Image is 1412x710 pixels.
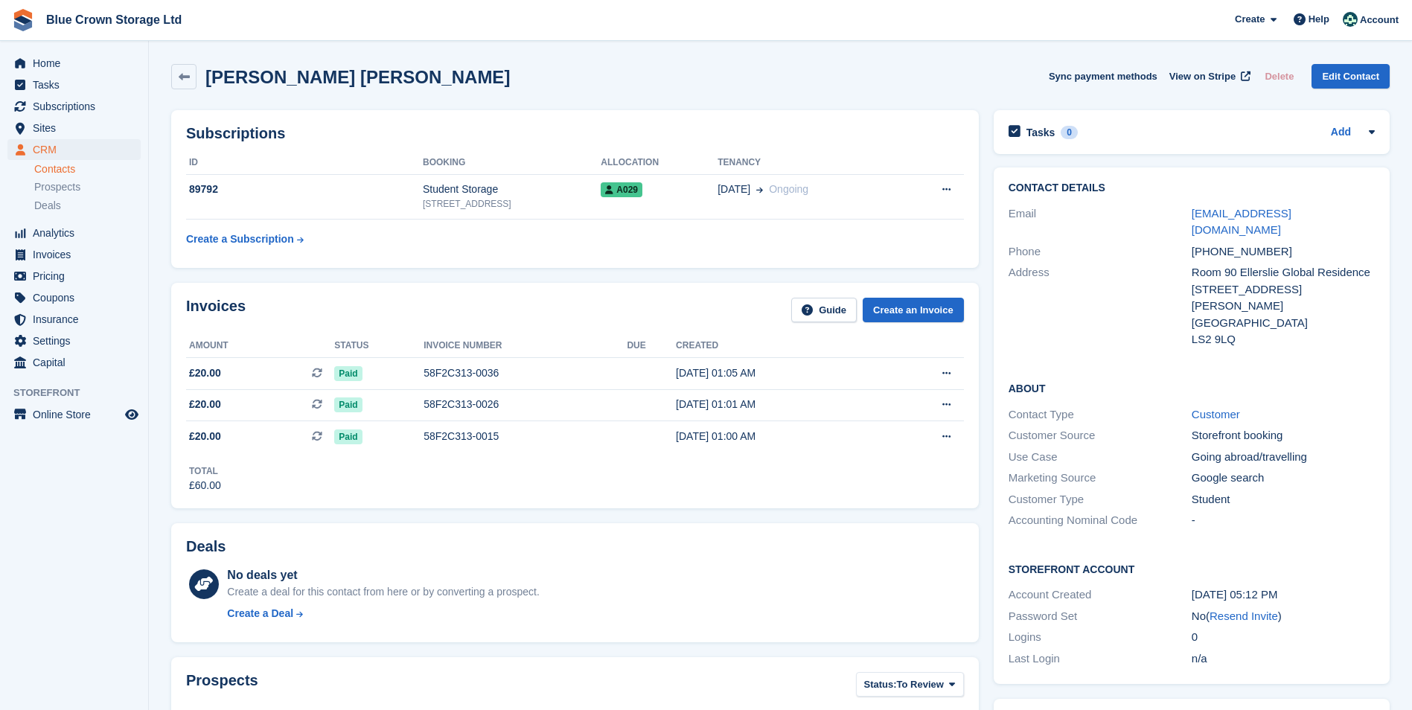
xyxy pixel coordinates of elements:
div: n/a [1192,650,1375,668]
h2: Contact Details [1009,182,1375,194]
div: Storefront booking [1192,427,1375,444]
div: Email [1009,205,1192,239]
span: Ongoing [769,183,808,195]
th: Tenancy [718,151,901,175]
h2: Storefront Account [1009,561,1375,576]
span: Create [1235,12,1265,27]
h2: Subscriptions [186,125,964,142]
img: John Marshall [1343,12,1358,27]
div: Marketing Source [1009,470,1192,487]
div: Going abroad/travelling [1192,449,1375,466]
span: Account [1360,13,1399,28]
a: Prospects [34,179,141,195]
a: menu [7,404,141,425]
a: Resend Invite [1210,610,1278,622]
a: menu [7,74,141,95]
th: Due [627,334,676,358]
div: [STREET_ADDRESS] [423,197,601,211]
a: menu [7,139,141,160]
span: Paid [334,366,362,381]
div: Last Login [1009,650,1192,668]
a: View on Stripe [1163,64,1253,89]
h2: Deals [186,538,226,555]
div: 0 [1192,629,1375,646]
div: [STREET_ADDRESS][PERSON_NAME] [1192,281,1375,315]
a: menu [7,223,141,243]
a: menu [7,287,141,308]
a: Create a Deal [227,606,539,621]
span: Deals [34,199,61,213]
a: Blue Crown Storage Ltd [40,7,188,32]
img: stora-icon-8386f47178a22dfd0bd8f6a31ec36ba5ce8667c1dd55bd0f319d3a0aa187defe.svg [12,9,34,31]
a: menu [7,118,141,138]
a: Guide [791,298,857,322]
div: Accounting Nominal Code [1009,512,1192,529]
span: Prospects [34,180,80,194]
a: Deals [34,198,141,214]
span: Paid [334,397,362,412]
div: Phone [1009,243,1192,260]
h2: Tasks [1026,126,1055,139]
div: 58F2C313-0036 [424,365,627,381]
div: [DATE] 05:12 PM [1192,586,1375,604]
span: ( ) [1206,610,1282,622]
h2: [PERSON_NAME] [PERSON_NAME] [205,67,510,87]
button: Status: To Review [856,672,964,697]
div: Account Created [1009,586,1192,604]
div: Create a Subscription [186,231,294,247]
th: Status [334,334,424,358]
span: Tasks [33,74,122,95]
a: menu [7,330,141,351]
th: Allocation [601,151,718,175]
span: Coupons [33,287,122,308]
span: [DATE] [718,182,750,197]
span: £20.00 [189,397,221,412]
div: Password Set [1009,608,1192,625]
span: Paid [334,429,362,444]
span: To Review [897,677,944,692]
a: menu [7,266,141,287]
span: £20.00 [189,365,221,381]
span: View on Stripe [1169,69,1236,84]
div: [DATE] 01:00 AM [676,429,883,444]
div: [DATE] 01:05 AM [676,365,883,381]
div: Create a Deal [227,606,293,621]
div: Student [1192,491,1375,508]
span: Sites [33,118,122,138]
th: Created [676,334,883,358]
div: 89792 [186,182,423,197]
span: Online Store [33,404,122,425]
span: Capital [33,352,122,373]
a: Contacts [34,162,141,176]
div: [GEOGRAPHIC_DATA] [1192,315,1375,332]
h2: Prospects [186,672,258,700]
div: Logins [1009,629,1192,646]
a: Create a Subscription [186,226,304,253]
span: Pricing [33,266,122,287]
h2: About [1009,380,1375,395]
a: Create an Invoice [863,298,964,322]
a: menu [7,53,141,74]
a: Add [1331,124,1351,141]
a: menu [7,352,141,373]
a: Edit Contact [1312,64,1390,89]
th: Booking [423,151,601,175]
div: Google search [1192,470,1375,487]
span: Settings [33,330,122,351]
span: Subscriptions [33,96,122,117]
th: ID [186,151,423,175]
span: £20.00 [189,429,221,444]
div: Customer Type [1009,491,1192,508]
a: menu [7,96,141,117]
th: Amount [186,334,334,358]
div: LS2 9LQ [1192,331,1375,348]
span: Home [33,53,122,74]
span: Help [1309,12,1329,27]
div: £60.00 [189,478,221,493]
a: menu [7,244,141,265]
span: Storefront [13,386,148,400]
div: Room 90 Ellerslie Global Residence [1192,264,1375,281]
div: Use Case [1009,449,1192,466]
span: Analytics [33,223,122,243]
div: [PHONE_NUMBER] [1192,243,1375,260]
